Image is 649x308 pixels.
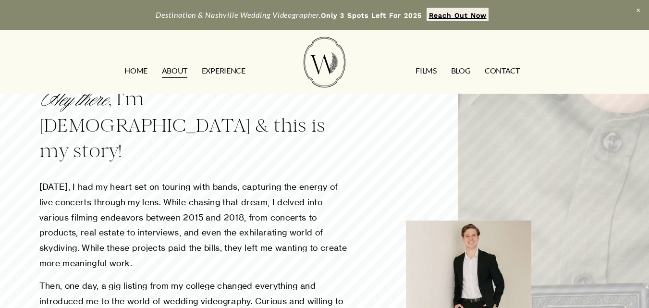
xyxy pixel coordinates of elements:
a: EXPERIENCE [202,63,245,79]
a: HOME [124,63,147,79]
strong: Reach Out Now [429,12,487,19]
h3: , I’m [DEMOGRAPHIC_DATA] & this is my story! [39,86,348,164]
img: Wild Fern Weddings [304,37,345,87]
a: FILMS [416,63,436,79]
a: Reach Out Now [427,8,489,21]
a: ABOUT [162,63,187,79]
p: [DATE], I had my heart set on touring with bands, capturing the energy of live concerts through m... [39,179,348,271]
a: Blog [451,63,471,79]
em: Hey there [39,88,108,111]
a: CONTACT [485,63,520,79]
